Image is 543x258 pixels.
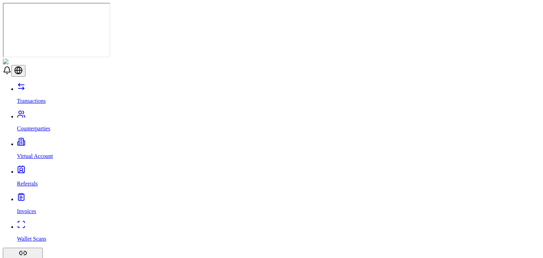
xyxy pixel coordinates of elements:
a: Invoices [17,196,540,215]
a: Virtual Account [17,141,540,159]
p: Transactions [17,98,540,104]
a: Referrals [17,169,540,187]
img: ShieldPay Logo [3,59,45,65]
a: Wallet Scans [17,224,540,242]
p: Virtual Account [17,153,540,159]
p: Referrals [17,181,540,187]
p: Wallet Scans [17,236,540,242]
p: Invoices [17,208,540,215]
a: Transactions [17,86,540,104]
a: Counterparties [17,113,540,132]
p: Counterparties [17,125,540,132]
